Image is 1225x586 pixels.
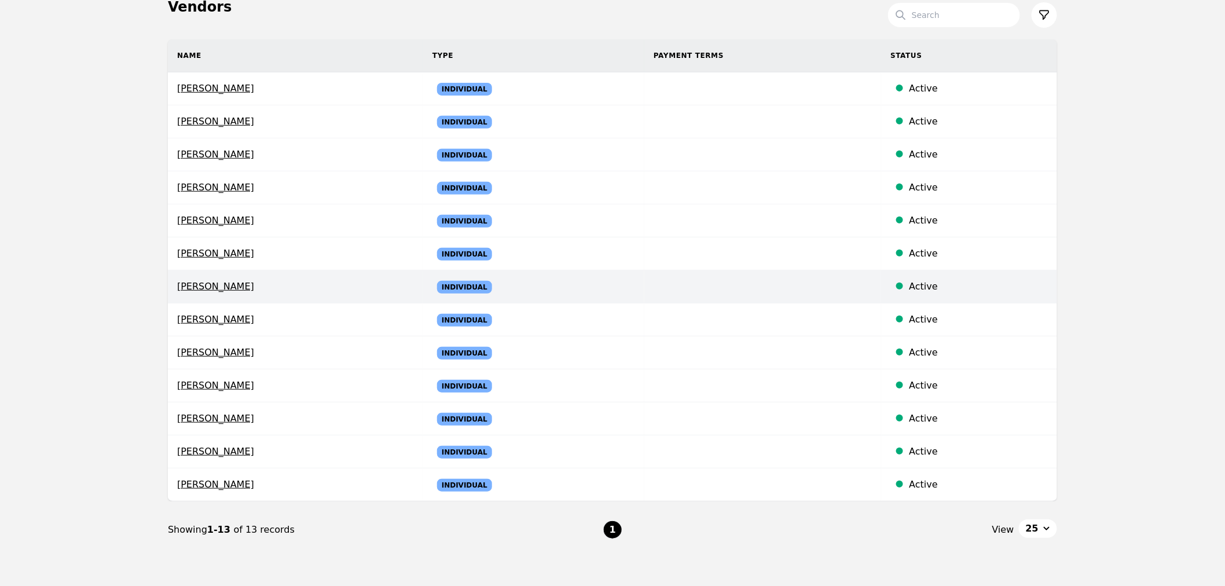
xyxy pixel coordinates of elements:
span: Individual [437,116,492,129]
button: Filter [1032,2,1057,28]
span: [PERSON_NAME] [177,280,414,294]
span: Individual [437,248,492,261]
span: 1-13 [207,524,234,535]
div: Active [909,181,1048,195]
th: Status [881,39,1057,72]
nav: Page navigation [168,501,1057,558]
span: [PERSON_NAME] [177,412,414,426]
span: Individual [437,314,492,327]
span: Individual [437,347,492,360]
button: 25 [1019,519,1057,538]
span: Individual [437,479,492,492]
div: Active [909,214,1048,228]
div: Active [909,478,1048,492]
span: View [992,523,1014,537]
span: Individual [437,281,492,294]
span: [PERSON_NAME] [177,445,414,459]
div: Active [909,280,1048,294]
span: Individual [437,413,492,426]
th: Payment Terms [644,39,881,72]
span: [PERSON_NAME] [177,214,414,228]
span: [PERSON_NAME] [177,181,414,195]
span: [PERSON_NAME] [177,346,414,360]
span: 25 [1026,522,1039,536]
span: [PERSON_NAME] [177,82,414,96]
span: Individual [437,83,492,96]
input: Search [888,3,1020,27]
span: [PERSON_NAME] [177,247,414,261]
span: Individual [437,182,492,195]
span: [PERSON_NAME] [177,115,414,129]
span: [PERSON_NAME] [177,313,414,327]
div: Showing of 13 records [168,523,603,537]
span: [PERSON_NAME] [177,148,414,162]
span: Individual [437,380,492,393]
span: [PERSON_NAME] [177,478,414,492]
div: Active [909,346,1048,360]
div: Active [909,247,1048,261]
span: [PERSON_NAME] [177,379,414,393]
div: Active [909,115,1048,129]
span: Individual [437,215,492,228]
div: Active [909,313,1048,327]
span: Individual [437,446,492,459]
div: Active [909,379,1048,393]
div: Active [909,412,1048,426]
div: Active [909,148,1048,162]
th: Type [423,39,644,72]
div: Active [909,445,1048,459]
div: Active [909,82,1048,96]
span: Individual [437,149,492,162]
th: Name [168,39,423,72]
